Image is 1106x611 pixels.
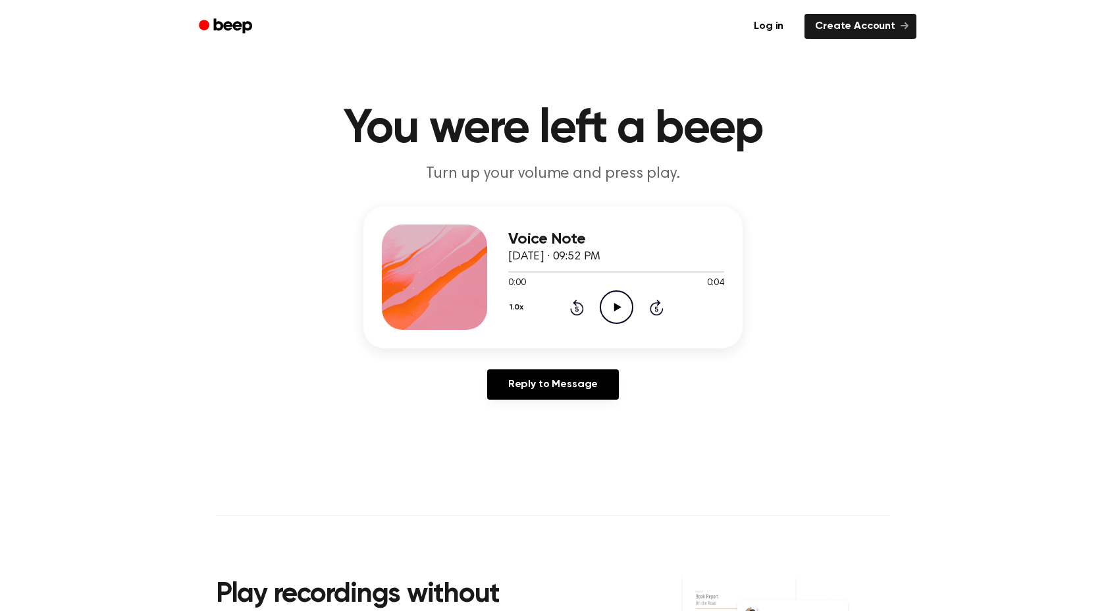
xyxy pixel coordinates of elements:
[190,14,264,40] a: Beep
[216,105,890,153] h1: You were left a beep
[804,14,916,39] a: Create Account
[508,277,525,290] span: 0:00
[487,369,619,400] a: Reply to Message
[707,277,724,290] span: 0:04
[508,296,528,319] button: 1.0x
[300,163,806,185] p: Turn up your volume and press play.
[508,251,600,263] span: [DATE] · 09:52 PM
[741,11,797,41] a: Log in
[508,230,724,248] h3: Voice Note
